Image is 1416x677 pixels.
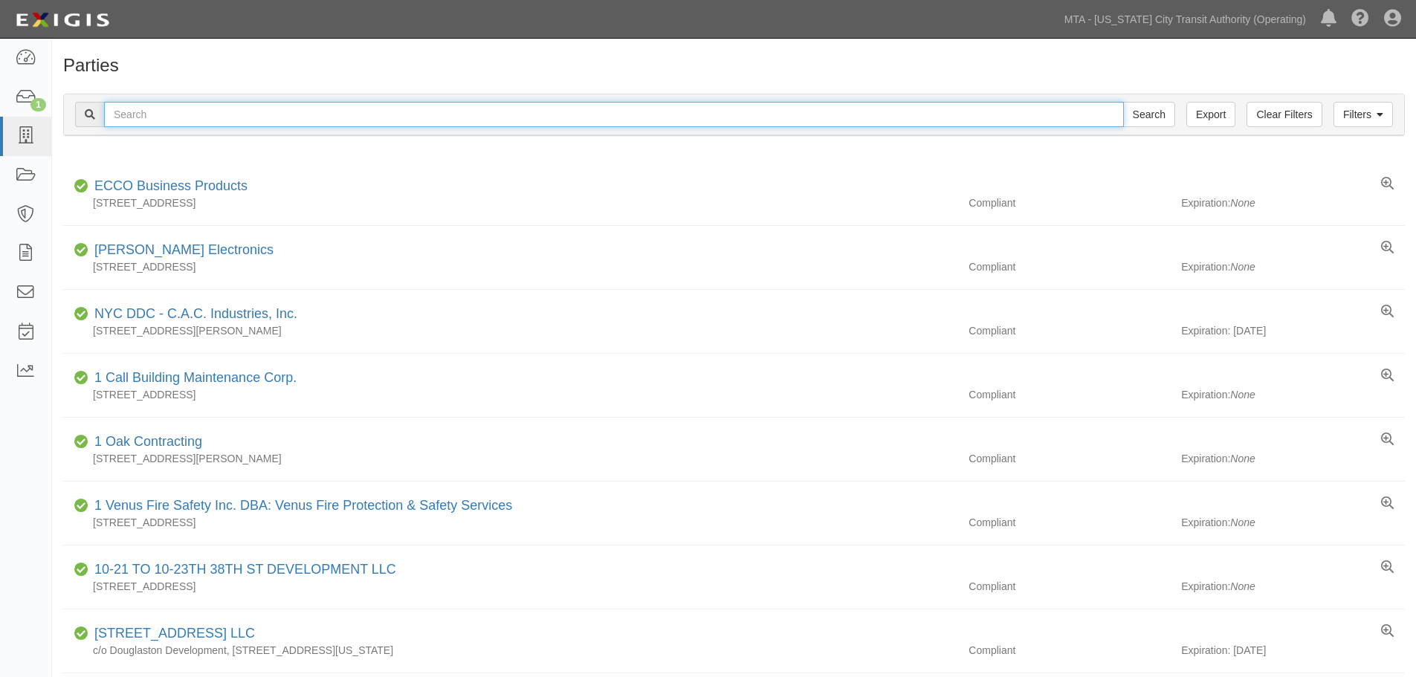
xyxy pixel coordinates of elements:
div: Compliant [957,451,1181,466]
a: View results summary [1381,177,1394,192]
i: None [1230,453,1255,464]
div: Expiration: [1181,387,1405,402]
div: [STREET_ADDRESS] [63,195,957,210]
a: View results summary [1381,305,1394,320]
div: [STREET_ADDRESS] [63,579,957,594]
a: [STREET_ADDRESS] LLC [94,626,255,641]
div: Expiration: [1181,195,1405,210]
input: Search [1123,102,1175,127]
div: [STREET_ADDRESS][PERSON_NAME] [63,323,957,338]
input: Search [104,102,1124,127]
div: [STREET_ADDRESS] [63,515,957,530]
div: Compliant [957,643,1181,658]
img: logo-5460c22ac91f19d4615b14bd174203de0afe785f0fc80cf4dbbc73dc1793850b.png [11,7,114,33]
i: Compliant [74,565,88,575]
i: Compliant [74,629,88,639]
i: None [1230,516,1255,528]
a: 1 Oak Contracting [94,434,202,449]
i: None [1230,197,1255,209]
h1: Parties [63,56,1405,75]
div: [STREET_ADDRESS] [63,259,957,274]
i: Help Center - Complianz [1351,10,1369,28]
a: View results summary [1381,560,1394,575]
div: 1 Call Building Maintenance Corp. [88,369,297,388]
i: None [1230,580,1255,592]
div: Compliant [957,387,1181,402]
div: Compliant [957,323,1181,338]
i: Compliant [74,309,88,320]
div: NYC DDC - C.A.C. Industries, Inc. [88,305,297,324]
a: View results summary [1381,369,1394,383]
div: c/o Douglaston Development, [STREET_ADDRESS][US_STATE] [63,643,957,658]
a: [PERSON_NAME] Electronics [94,242,274,257]
div: [STREET_ADDRESS][PERSON_NAME] [63,451,957,466]
a: Filters [1333,102,1393,127]
div: Expiration: [1181,451,1405,466]
div: ECCO Business Products [88,177,248,196]
div: 1065 Atlantic Avenue LLC [88,624,255,644]
i: Compliant [74,437,88,447]
div: Compliant [957,259,1181,274]
div: Expiration: [1181,259,1405,274]
i: Compliant [74,181,88,192]
i: None [1230,261,1255,273]
a: NYC DDC - C.A.C. Industries, Inc. [94,306,297,321]
div: 1 Venus Fire Safety Inc. DBA: Venus Fire Protection & Safety Services [88,496,512,516]
a: View results summary [1381,624,1394,639]
a: 1 Venus Fire Safety Inc. DBA: Venus Fire Protection & Safety Services [94,498,512,513]
div: 10-21 TO 10-23TH 38TH ST DEVELOPMENT LLC [88,560,396,580]
a: View results summary [1381,241,1394,256]
a: 1 Call Building Maintenance Corp. [94,370,297,385]
div: Compliant [957,579,1181,594]
a: Export [1186,102,1235,127]
i: Compliant [74,245,88,256]
i: None [1230,389,1255,401]
div: [STREET_ADDRESS] [63,387,957,402]
a: ECCO Business Products [94,178,248,193]
div: Compliant [957,515,1181,530]
i: Compliant [74,373,88,383]
div: 1 [30,98,46,111]
div: Expiration: [1181,579,1405,594]
a: MTA - [US_STATE] City Transit Authority (Operating) [1057,4,1313,34]
div: Expiration: [1181,515,1405,530]
div: Expiration: [DATE] [1181,643,1405,658]
div: Henry Brothers Electronics [88,241,274,260]
a: 10-21 TO 10-23TH 38TH ST DEVELOPMENT LLC [94,562,396,577]
a: View results summary [1381,433,1394,447]
div: Expiration: [DATE] [1181,323,1405,338]
a: Clear Filters [1247,102,1322,127]
i: Compliant [74,501,88,511]
a: View results summary [1381,496,1394,511]
div: Compliant [957,195,1181,210]
div: 1 Oak Contracting [88,433,202,452]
